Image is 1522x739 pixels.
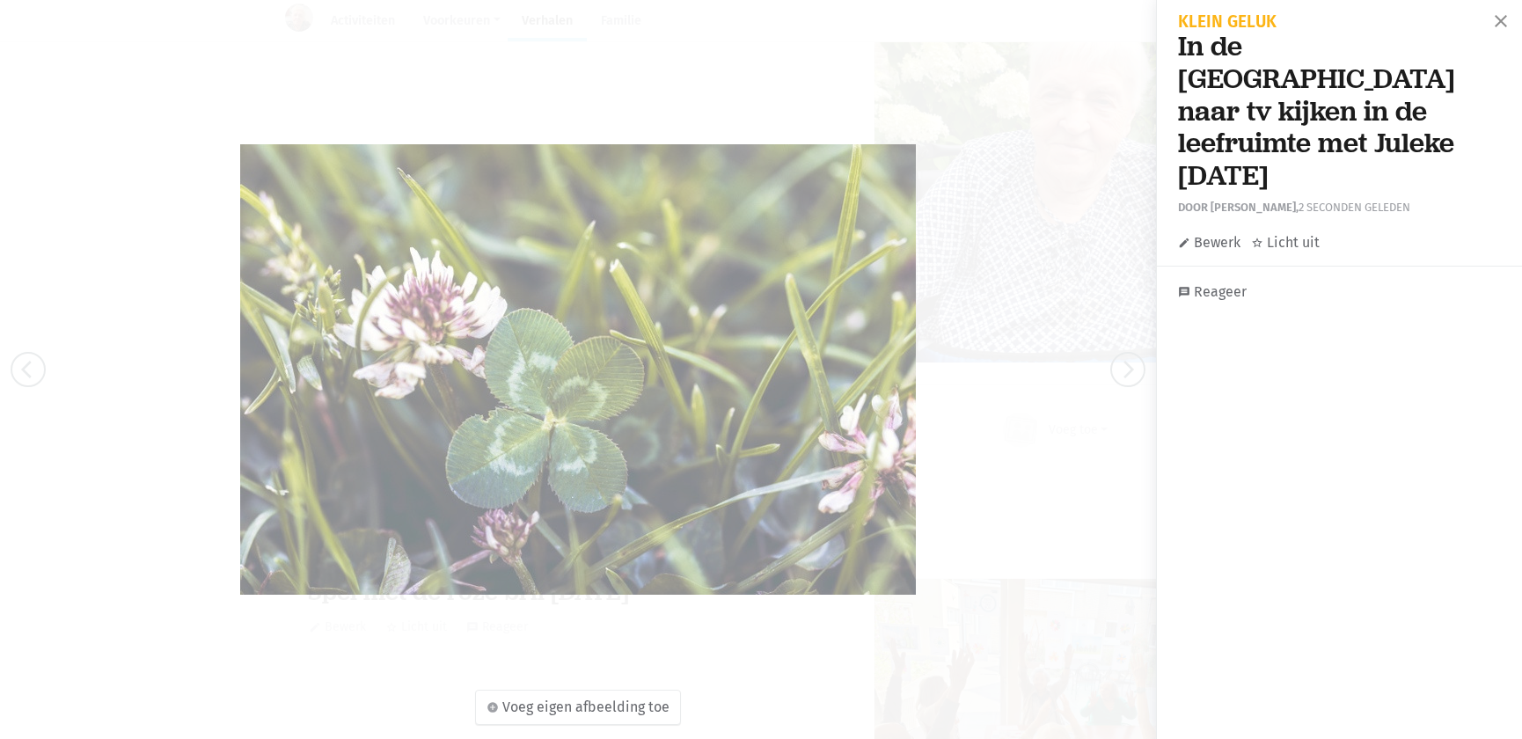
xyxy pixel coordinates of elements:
strong: Door [PERSON_NAME], [1178,201,1299,214]
a: editBewerk [1178,231,1240,254]
span: close [1490,11,1511,32]
i: edit [1178,237,1190,249]
i: arrow_forward_ios [1118,359,1139,380]
a: Reageer [1178,281,1247,304]
div: Klein geluk [1178,14,1501,30]
i: arrow_back_ios [21,359,42,380]
a: Licht uit [1251,231,1320,254]
i: star_border [1251,237,1263,249]
a: add_circleVoeg eigen afbeelding toe [475,690,681,725]
div: 2 seconden geleden [1178,199,1501,217]
h1: In de [GEOGRAPHIC_DATA] naar tv kijken in de leefruimte met Juleke [DATE] [1178,30,1501,192]
i: add_circle [487,701,499,713]
button: sluiten [1483,4,1518,42]
i: message [1178,286,1190,298]
img: myri6FTjUlqhmJci1Cqp6lyVNITLbKHs1XIgklQz.jpg [240,144,916,595]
